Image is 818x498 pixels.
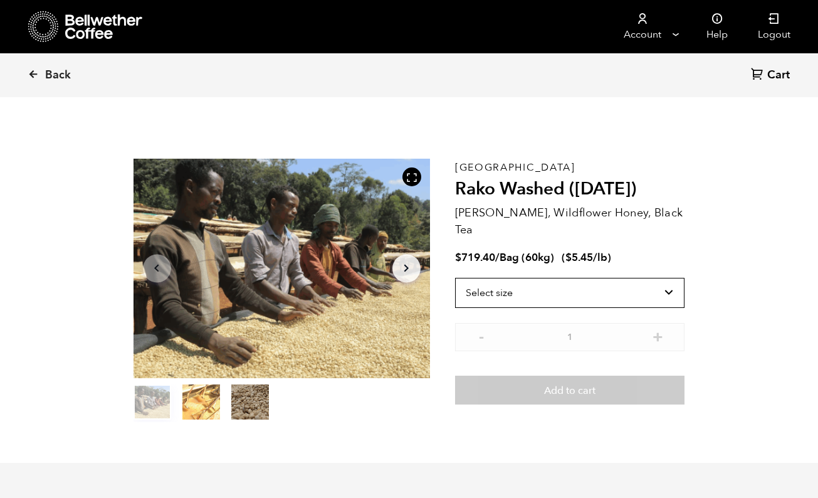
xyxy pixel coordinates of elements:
bdi: 719.40 [455,250,495,265]
button: Add to cart [455,376,685,405]
h2: Rako Washed ([DATE]) [455,179,685,200]
span: $ [565,250,572,265]
button: - [474,329,490,342]
span: ( ) [562,250,611,265]
span: Bag (60kg) [500,250,554,265]
button: + [650,329,666,342]
a: Cart [751,67,793,84]
span: Cart [767,68,790,83]
span: $ [455,250,461,265]
span: Back [45,68,71,83]
bdi: 5.45 [565,250,593,265]
span: / [495,250,500,265]
span: /lb [593,250,607,265]
p: [PERSON_NAME], Wildflower Honey, Black Tea [455,204,685,238]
